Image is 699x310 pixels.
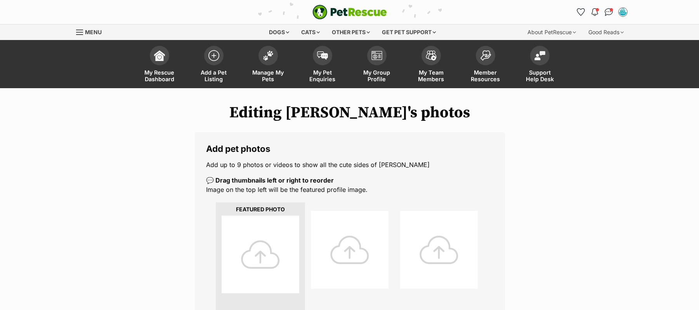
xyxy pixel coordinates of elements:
[312,5,387,19] a: PetRescue
[575,6,629,18] ul: Account quick links
[414,69,449,82] span: My Team Members
[603,6,615,18] a: Conversations
[371,51,382,60] img: group-profile-icon-3fa3cf56718a62981997c0bc7e787c4b2cf8bcc04b72c1350f741eb67cf2f40e.svg
[76,24,107,38] a: Menu
[376,24,441,40] div: Get pet support
[480,50,491,61] img: member-resources-icon-8e73f808a243e03378d46382f2149f9095a855e16c252ad45f914b54edf8863c.svg
[583,24,629,40] div: Good Reads
[617,6,629,18] button: My account
[575,6,587,18] a: Favourites
[296,24,325,40] div: Cats
[264,24,295,40] div: Dogs
[251,69,286,82] span: Manage My Pets
[534,51,545,60] img: help-desk-icon-fdf02630f3aa405de69fd3d07c3f3aa587a6932b1a1747fa1d2bba05be0121f9.svg
[206,144,493,154] legend: Add pet photos
[404,42,458,88] a: My Team Members
[196,69,231,82] span: Add a Pet Listing
[312,5,387,19] img: logo-e224e6f780fb5917bec1dbf3a21bbac754714ae5b6737aabdf751b685950b380.svg
[350,42,404,88] a: My Group Profile
[522,69,557,82] span: Support Help Desk
[591,8,598,16] img: notifications-46538b983faf8c2785f20acdc204bb7945ddae34d4c08c2a6579f10ce5e182be.svg
[305,69,340,82] span: My Pet Enquiries
[142,69,177,82] span: My Rescue Dashboard
[132,42,187,88] a: My Rescue Dashboard
[426,51,437,61] img: team-members-icon-5396bd8760b3fe7c0b43da4ab00e1e3bb1a5d9ba89233759b79545d2d3fc5d0d.svg
[326,24,375,40] div: Other pets
[241,42,295,88] a: Manage My Pets
[206,176,334,184] b: 💬 Drag thumbnails left or right to reorder
[522,24,581,40] div: About PetRescue
[513,42,567,88] a: Support Help Desk
[605,8,613,16] img: chat-41dd97257d64d25036548639549fe6c8038ab92f7586957e7f3b1b290dea8141.svg
[206,160,493,169] p: Add up to 9 photos or videos to show all the cute sides of [PERSON_NAME]
[263,51,274,61] img: manage-my-pets-icon-02211641906a0b7f246fdf0571729dbe1e7629f14944591b6c1af311fb30b64b.svg
[154,50,165,61] img: dashboard-icon-eb2f2d2d3e046f16d808141f083e7271f6b2e854fb5c12c21221c1fb7104beca.svg
[208,50,219,61] img: add-pet-listing-icon-0afa8454b4691262ce3f59096e99ab1cd57d4a30225e0717b998d2c9b9846f56.svg
[317,51,328,60] img: pet-enquiries-icon-7e3ad2cf08bfb03b45e93fb7055b45f3efa6380592205ae92323e6603595dc1f.svg
[206,176,493,194] p: Image on the top left will be the featured profile image.
[359,69,394,82] span: My Group Profile
[589,6,601,18] button: Notifications
[85,29,102,35] span: Menu
[458,42,513,88] a: Member Resources
[295,42,350,88] a: My Pet Enquiries
[468,69,503,82] span: Member Resources
[619,8,627,16] img: Kathleen Keefe profile pic
[76,104,623,122] h1: Editing [PERSON_NAME]'s photos
[187,42,241,88] a: Add a Pet Listing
